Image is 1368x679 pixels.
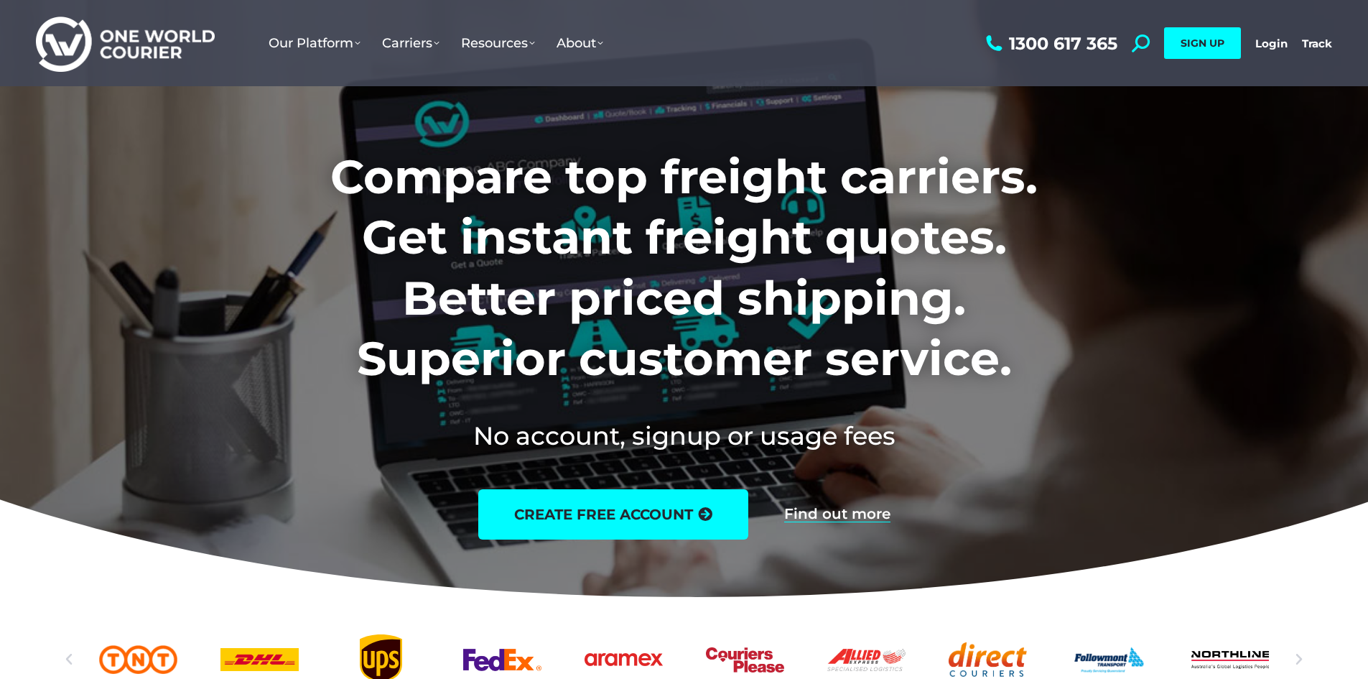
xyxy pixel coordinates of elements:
span: SIGN UP [1181,37,1224,50]
a: Carriers [371,21,450,65]
a: create free account [478,489,748,540]
a: Our Platform [258,21,371,65]
span: Carriers [382,35,439,51]
img: One World Courier [36,14,215,73]
span: About [557,35,603,51]
span: Resources [461,35,535,51]
a: About [546,21,614,65]
a: Resources [450,21,546,65]
h2: No account, signup or usage fees [236,418,1132,453]
a: Find out more [784,507,890,522]
h1: Compare top freight carriers. Get instant freight quotes. Better priced shipping. Superior custom... [236,147,1132,389]
span: Our Platform [269,35,360,51]
a: 1300 617 365 [982,34,1117,52]
a: Login [1255,37,1288,50]
a: Track [1302,37,1332,50]
a: SIGN UP [1164,27,1241,59]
